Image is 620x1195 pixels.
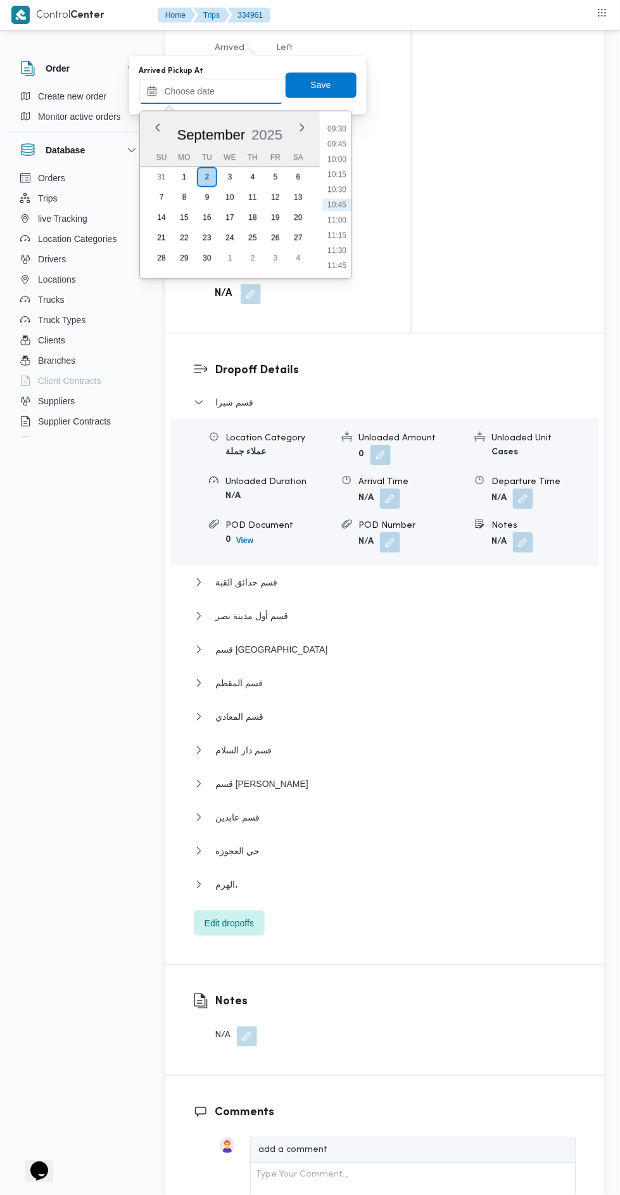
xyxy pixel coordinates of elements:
[215,676,263,691] span: قسم المقطم
[150,167,310,269] div: month-2025-09
[139,79,283,105] input: Press the down key to enter a popover containing a calendar. Press the escape key to close the po...
[215,878,238,893] span: الهرم،
[225,536,231,544] b: 0
[151,167,172,188] div: day-31
[194,777,576,792] button: قسم [PERSON_NAME]
[38,393,75,409] span: Suppliers
[15,330,144,350] button: Clients
[38,191,58,206] span: Trips
[194,911,265,936] button: Edit dropoffs
[256,1169,348,1182] div: Type Your Comment...
[38,414,111,429] span: Supplier Contracts
[220,248,240,269] div: day-1
[491,432,598,445] div: Unloaded Unit
[358,520,465,533] div: POD Number
[194,609,576,624] button: قسم أول مدينة نصر
[265,149,286,167] div: Fr
[151,248,172,269] div: day-28
[243,208,263,228] div: day-18
[243,167,263,188] div: day-4
[38,211,87,226] span: live Tracking
[174,167,194,188] div: day-1
[358,494,374,502] b: N/A
[197,167,217,188] div: day-2
[153,123,163,133] button: Previous Month
[358,432,465,445] div: Unloaded Amount
[215,994,257,1011] h3: Notes
[251,127,283,144] div: Button. Open the year selector. 2025 is currently selected.
[38,312,85,328] span: Truck Types
[265,188,286,208] div: day-12
[15,431,144,452] button: Devices
[15,290,144,310] button: Trucks
[197,248,217,269] div: day-30
[15,106,144,127] button: Monitor active orders
[151,228,172,248] div: day-21
[194,642,576,658] button: قسم [GEOGRAPHIC_DATA]
[15,86,144,106] button: Create new order
[194,844,576,859] button: حي العجوزة
[158,8,196,23] button: Home
[225,476,332,489] div: Unloaded Duration
[311,78,331,93] span: Save
[215,1027,257,1047] div: N/A
[15,188,144,208] button: Trips
[220,208,240,228] div: day-17
[194,575,576,591] button: قسم حدائق القبة
[251,127,282,143] span: 2025
[265,248,286,269] div: day-3
[215,575,278,591] span: قسم حدائق القبة
[197,208,217,228] div: day-16
[220,228,240,248] div: day-24
[15,208,144,229] button: live Tracking
[225,432,332,445] div: Location Category
[288,248,308,269] div: day-4
[139,67,204,77] label: Arrived Pickup At
[297,123,307,133] button: Next month
[225,520,332,533] div: POD Document
[46,143,85,158] h3: Database
[215,44,254,68] span: Arrived Pickup At
[491,538,507,546] b: N/A
[194,810,576,826] button: قسم عابدين
[220,149,240,167] div: We
[194,878,576,893] button: الهرم،
[322,229,351,242] li: 11:15
[227,8,270,23] button: 334961
[276,44,315,68] span: Left Pickup At
[38,292,64,307] span: Trucks
[225,492,241,501] b: N/A
[38,252,66,267] span: Drivers
[215,743,272,758] span: قسم دار السلام
[38,231,117,246] span: Location Categories
[286,73,357,98] button: Save
[171,419,598,566] div: قسم شبرا
[215,362,576,380] h3: Dropoff Details
[10,168,149,442] div: Database
[13,1144,53,1182] iframe: chat widget
[193,8,230,23] button: Trips
[322,169,351,181] li: 10:15
[243,188,263,208] div: day-11
[288,167,308,188] div: day-6
[236,537,253,546] b: View
[174,228,194,248] div: day-22
[491,494,507,502] b: N/A
[15,371,144,391] button: Client Contracts
[231,534,258,549] button: View
[38,333,65,348] span: Clients
[265,167,286,188] div: day-5
[15,411,144,431] button: Supplier Contracts
[174,208,194,228] div: day-15
[288,228,308,248] div: day-27
[288,188,308,208] div: day-13
[20,61,139,76] button: Order
[38,109,121,124] span: Monitor active orders
[38,373,101,388] span: Client Contracts
[322,153,351,166] li: 10:00
[15,391,144,411] button: Suppliers
[46,61,70,76] h3: Order
[177,127,245,143] span: September
[38,89,106,104] span: Create new order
